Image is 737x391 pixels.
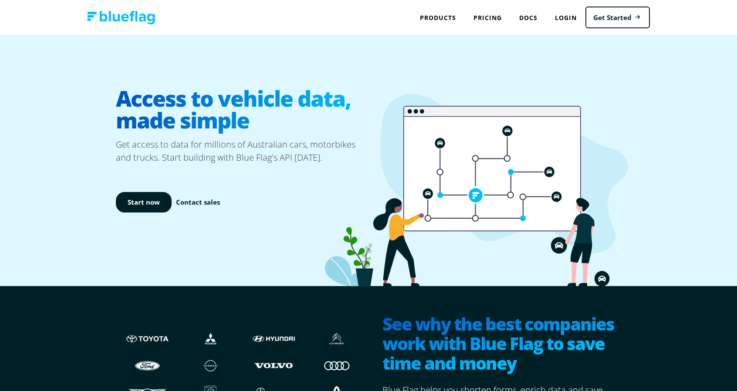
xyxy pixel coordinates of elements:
img: Blue Flag logo [87,11,155,24]
img: Citroen logo [314,330,360,347]
a: Login to Blue Flag application [546,9,585,27]
img: Audi logo [314,357,360,374]
img: Ford logo [125,357,170,374]
a: Get Started [585,7,650,29]
img: Mistubishi logo [188,330,233,347]
h2: See why the best companies work with Blue Flag to save time and money [382,314,621,375]
img: Hyundai logo [251,330,297,347]
a: Contact sales [176,197,220,207]
div: Products [411,9,465,27]
h1: Access to vehicle data, made simple [116,81,368,138]
img: Toyota logo [125,330,170,347]
a: Pricing [465,9,510,27]
a: Start now [116,192,172,212]
img: Nissan logo [188,357,233,374]
a: Docs [510,9,546,27]
img: Volvo logo [251,357,297,374]
p: Get access to data for millions of Australian cars, motorbikes and trucks. Start building with Bl... [116,138,368,164]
